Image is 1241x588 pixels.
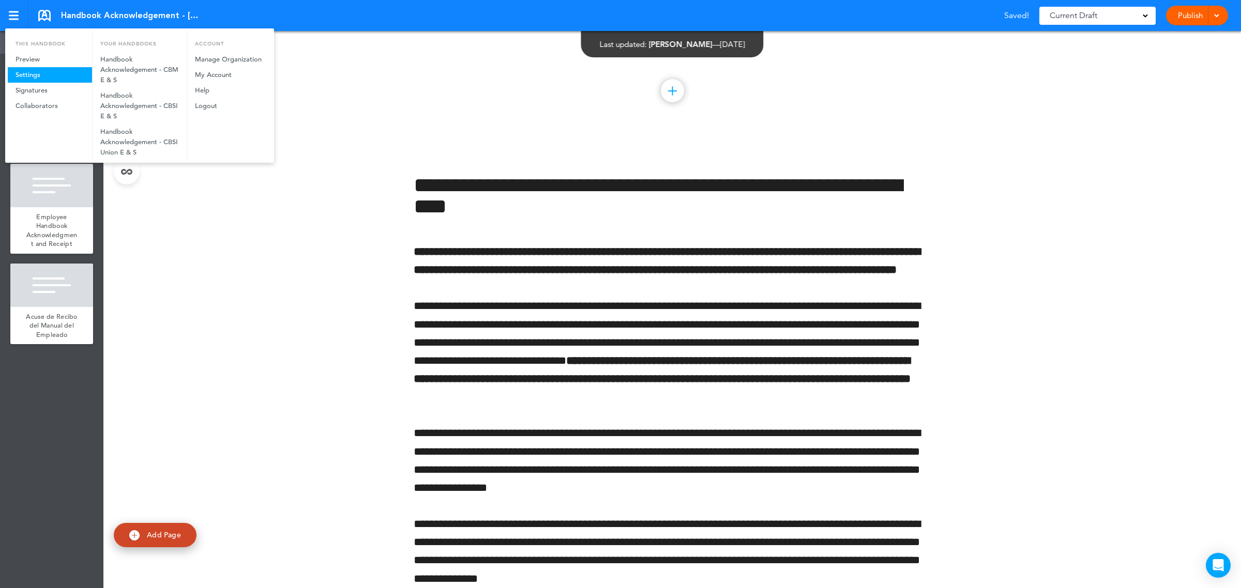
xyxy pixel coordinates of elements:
[8,83,92,98] a: Signatures
[187,67,271,83] a: My Account
[8,31,92,52] li: This handbook
[187,31,271,52] li: Account
[93,124,187,160] a: Handbook Acknowledgement - CBSI Union E & S
[187,52,271,67] a: Manage Organization
[93,52,187,88] a: Handbook Acknowledgement - CBM E & S
[8,98,92,114] a: Collaborators
[93,31,187,52] li: Your Handbooks
[8,52,92,67] a: Preview
[187,83,271,98] a: Help
[1206,553,1231,578] div: Open Intercom Messenger
[93,88,187,124] a: Handbook Acknowledgement - CBSI E & S
[8,67,92,83] a: Settings
[187,98,271,114] a: Logout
